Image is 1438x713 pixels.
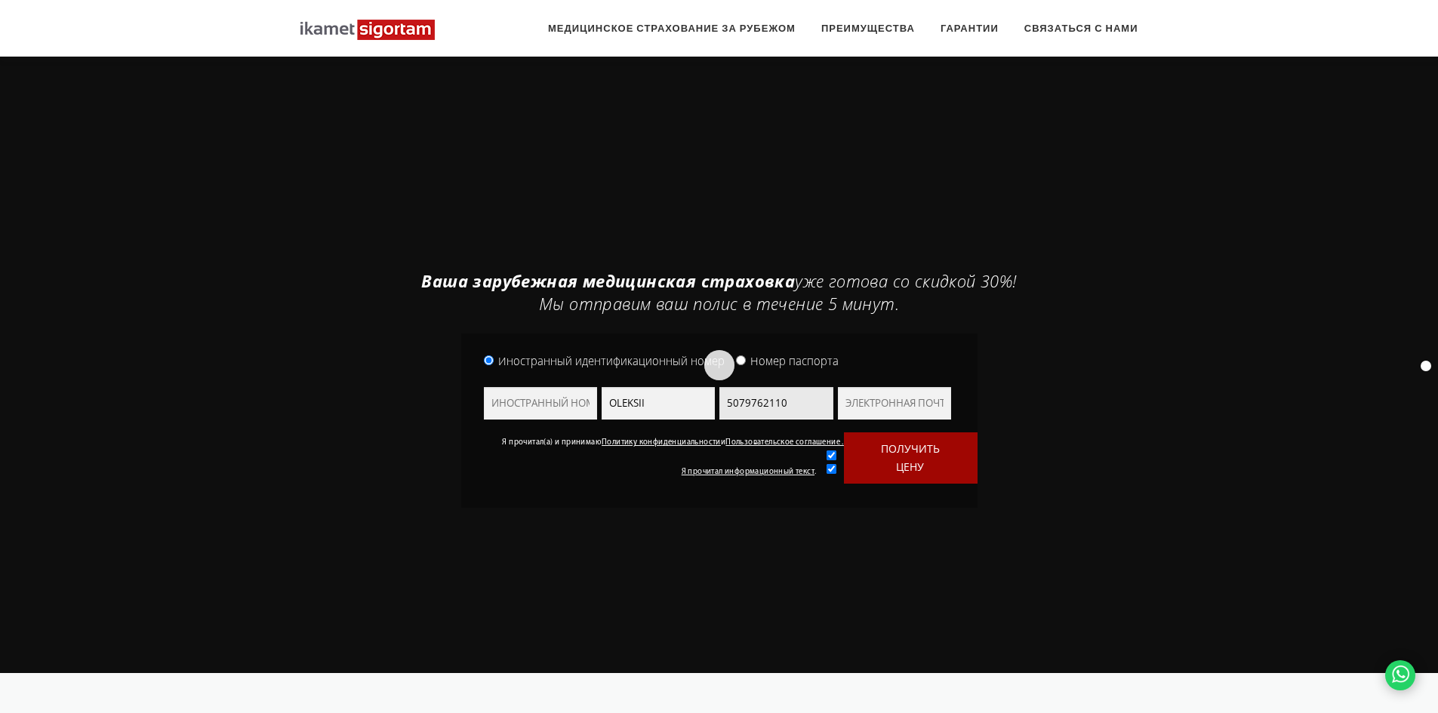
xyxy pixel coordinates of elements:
[821,23,915,34] font: ПРЕИМУЩЕСТВА
[881,441,940,474] font: ПОЛУЧИТЬ ЦЕНУ
[682,468,814,476] font: Я прочитал информационный текст
[484,387,597,420] input: ИНОСТРАННЫЙ НОМЕР ИДЕНТИФИКАЦИИ
[498,353,725,368] font: Иностранный идентификационный номер
[725,438,844,447] font: Пользовательское соглашение .
[602,387,715,420] input: ИМЯ - ФАМИЛИЯ
[814,468,816,476] font: .
[539,292,899,315] font: Мы отправим ваш полис в течение 5 минут.
[795,269,1016,292] font: уже готова со скидкой 30%!
[502,438,602,447] font: Я прочитал(а) и принимаю
[838,387,951,420] input: ЭЛЕКТРОННАЯ ПОЧТА
[719,387,833,420] input: МОБИЛЬНЫЙ ТЕЛЕФОН
[602,438,721,447] font: Политику конфиденциальности
[300,20,436,40] img: Синоп Страхование
[548,23,796,34] font: МЕДИЦИНСКОЕ СТРАХОВАНИЕ ЗА РУБЕЖОМ
[721,438,725,447] font: и
[941,23,999,34] font: ГАРАНТИИ
[844,432,978,484] button: ПОЛУЧИТЬ ЦЕНУ
[750,353,839,368] font: Номер паспорта
[1024,23,1138,34] font: СВЯЗАТЬСЯ С НАМИ
[421,269,795,292] font: Ваша зарубежная медицинская страховка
